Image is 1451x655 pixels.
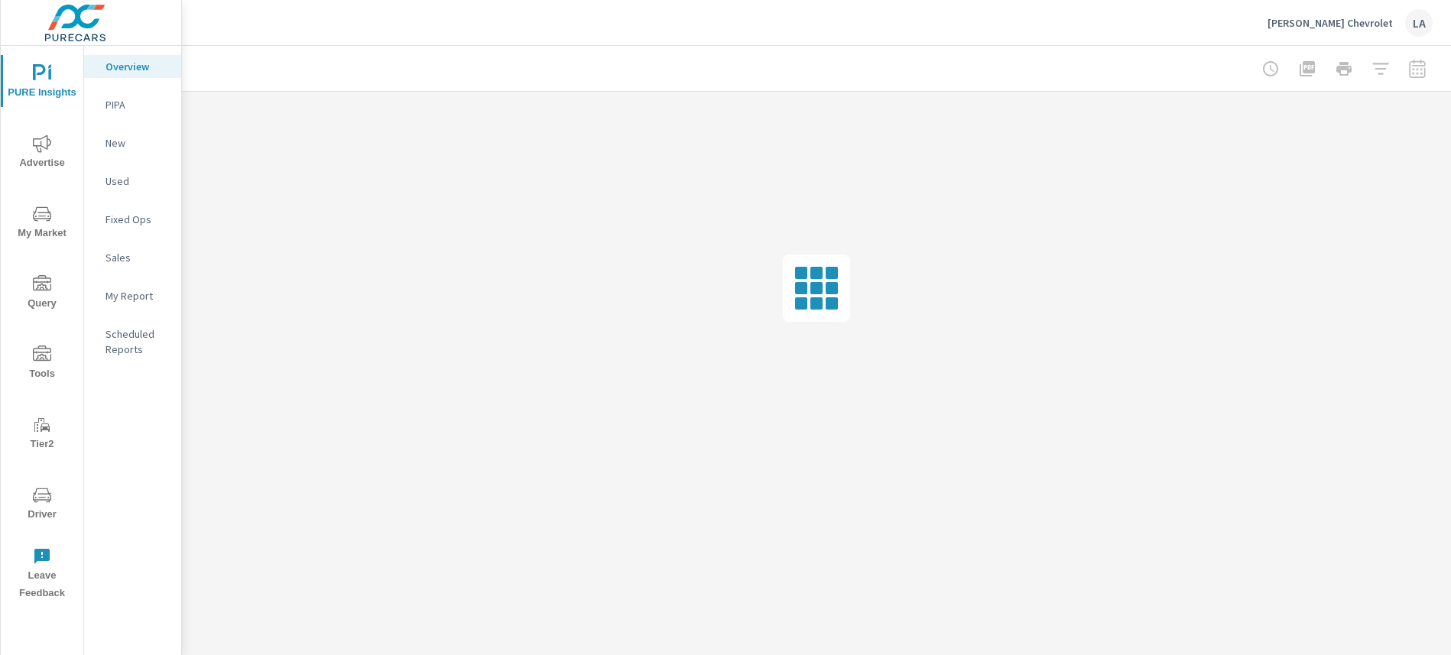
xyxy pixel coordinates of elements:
p: PIPA [105,97,169,112]
p: Sales [105,250,169,265]
span: Advertise [5,135,79,172]
span: Query [5,275,79,313]
p: [PERSON_NAME] Chevrolet [1268,16,1393,30]
span: My Market [5,205,79,242]
p: Fixed Ops [105,212,169,227]
p: Scheduled Reports [105,326,169,357]
span: PURE Insights [5,64,79,102]
div: Sales [84,246,181,269]
div: Fixed Ops [84,208,181,231]
span: Driver [5,486,79,524]
span: Tier2 [5,416,79,453]
p: Overview [105,59,169,74]
p: Used [105,173,169,189]
div: New [84,131,181,154]
p: My Report [105,288,169,303]
div: Scheduled Reports [84,323,181,361]
div: Overview [84,55,181,78]
span: Leave Feedback [5,547,79,602]
div: My Report [84,284,181,307]
div: nav menu [1,46,83,608]
div: PIPA [84,93,181,116]
div: LA [1405,9,1433,37]
span: Tools [5,345,79,383]
p: New [105,135,169,151]
div: Used [84,170,181,193]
